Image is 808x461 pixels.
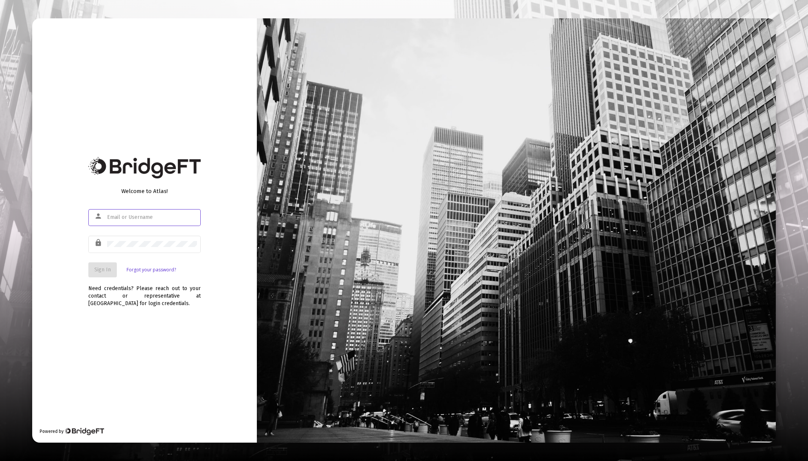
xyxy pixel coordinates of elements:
div: Welcome to Atlas! [88,187,201,195]
img: Bridge Financial Technology Logo [64,428,104,435]
input: Email or Username [107,214,197,220]
span: Sign In [94,266,111,273]
img: Bridge Financial Technology Logo [88,157,201,178]
a: Forgot your password? [127,266,176,274]
div: Need credentials? Please reach out to your contact or representative at [GEOGRAPHIC_DATA] for log... [88,277,201,307]
div: Powered by [40,428,104,435]
mat-icon: person [94,212,103,221]
mat-icon: lock [94,238,103,247]
button: Sign In [88,262,117,277]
